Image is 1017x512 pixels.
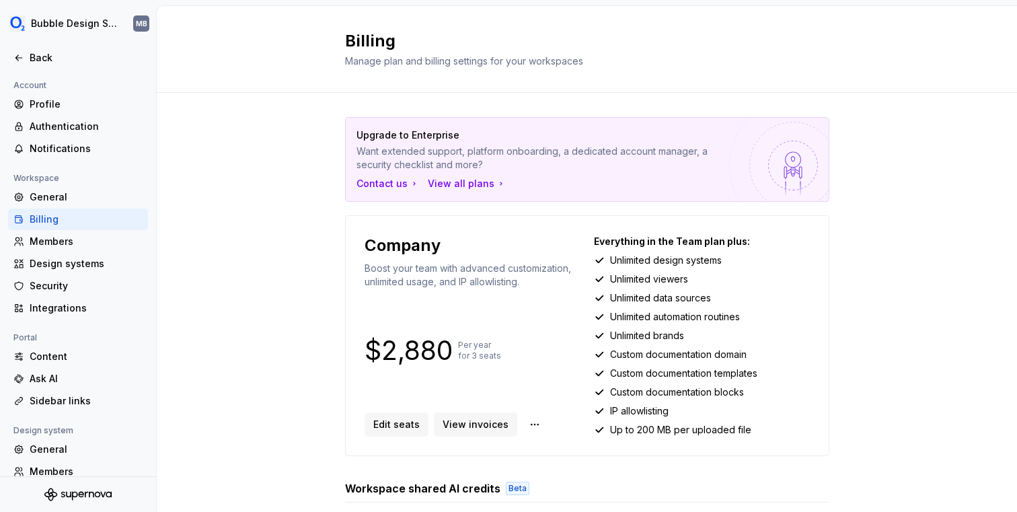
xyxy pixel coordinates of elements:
div: General [30,443,143,456]
div: Profile [30,98,143,111]
h3: Workspace shared AI credits [345,480,500,497]
div: Account [8,77,52,94]
p: Per year for 3 seats [458,340,501,361]
a: Ask AI [8,368,148,390]
button: View all plans [428,177,506,190]
a: Billing [8,209,148,230]
button: Edit seats [365,412,428,437]
p: Custom documentation domain [610,348,747,361]
span: View invoices [443,418,509,431]
div: Sidebar links [30,394,143,408]
p: Unlimited automation routines [610,310,740,324]
h2: Billing [345,30,813,52]
a: Content [8,346,148,367]
p: $2,880 [365,342,453,359]
p: IP allowlisting [610,404,669,418]
div: Members [30,235,143,248]
div: MB [136,18,147,29]
p: Company [365,235,441,256]
p: Unlimited brands [610,329,684,342]
p: Unlimited data sources [610,291,711,305]
div: Members [30,465,143,478]
div: Billing [30,213,143,226]
div: Content [30,350,143,363]
a: View invoices [434,412,517,437]
p: Everything in the Team plan plus: [594,235,810,248]
p: Upgrade to Enterprise [356,129,724,142]
p: Custom documentation blocks [610,386,744,399]
button: Contact us [356,177,420,190]
span: Manage plan and billing settings for your workspaces [345,55,583,67]
p: Unlimited design systems [610,254,722,267]
button: Bubble Design SystemMB [3,9,153,38]
a: Sidebar links [8,390,148,412]
div: Design system [8,423,79,439]
a: General [8,186,148,208]
a: Members [8,231,148,252]
a: Notifications [8,138,148,159]
p: Want extended support, platform onboarding, a dedicated account manager, a security checklist and... [356,145,724,172]
div: Workspace [8,170,65,186]
div: Beta [506,482,529,495]
a: Back [8,47,148,69]
div: General [30,190,143,204]
a: Members [8,461,148,482]
div: Ask AI [30,372,143,386]
div: Notifications [30,142,143,155]
div: Bubble Design System [31,17,117,30]
p: Boost your team with advanced customization, unlimited usage, and IP allowlisting. [365,262,580,289]
div: Portal [8,330,42,346]
svg: Supernova Logo [44,488,112,501]
a: Security [8,275,148,297]
div: Integrations [30,301,143,315]
p: Custom documentation templates [610,367,757,380]
a: Authentication [8,116,148,137]
div: Authentication [30,120,143,133]
div: Design systems [30,257,143,270]
span: Edit seats [373,418,420,431]
a: Design systems [8,253,148,275]
p: Up to 200 MB per uploaded file [610,423,751,437]
a: General [8,439,148,460]
img: 1a847f6c-1245-4c66-adf2-ab3a177fc91e.png [9,15,26,32]
a: Profile [8,94,148,115]
div: Back [30,51,143,65]
p: Unlimited viewers [610,272,688,286]
div: Security [30,279,143,293]
a: Integrations [8,297,148,319]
